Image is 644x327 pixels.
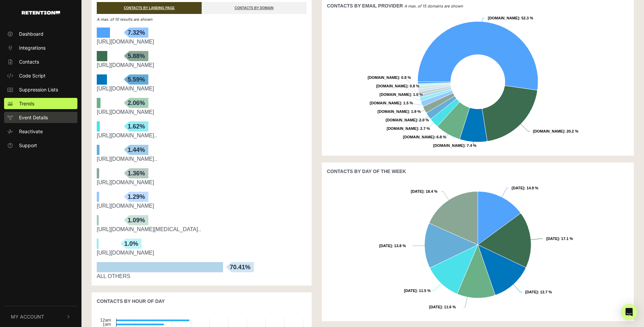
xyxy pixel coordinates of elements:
text: : 12.7 % [525,290,552,294]
text: : 7.4 % [433,143,476,148]
span: My Account [11,313,44,320]
div: https://www.aetrex.com/collections/womens-sandals [97,178,307,187]
a: Support [4,140,77,151]
a: Contacts [4,56,77,67]
a: [URL][DOMAIN_NAME] [97,250,154,256]
div: https://www.aetrex.com/products/metatarsalgia-orthotics-women [97,225,307,234]
text: : 2.0 % [386,118,429,122]
text: 1am [103,322,111,327]
text: : 2.7 % [387,126,430,131]
span: Reactivate [19,128,43,135]
text: : 11.5 % [404,289,431,293]
div: https://www.aetrex.com/collections/womens-shop-all-footwear [97,155,307,163]
text: 12am [100,317,111,323]
span: 1.29% [124,192,148,202]
a: [URL][DOMAIN_NAME] [97,203,154,209]
strong: CONTACTS BY DAY OF THE WEEK [327,169,406,174]
a: [URL][DOMAIN_NAME] [97,62,154,68]
span: 70.41% [226,262,254,272]
tspan: [DOMAIN_NAME] [380,92,411,97]
em: A max. of 15 domains are shown [404,4,463,8]
tspan: [DOMAIN_NAME] [376,84,407,88]
a: Trends [4,98,77,109]
a: [URL][DOMAIN_NAME][MEDICAL_DATA].. [97,226,201,232]
a: [URL][DOMAIN_NAME] [97,109,154,115]
div: https://www.aetrex.com/pages/prem-memory [97,61,307,69]
span: 1.0% [121,239,142,249]
a: CONTACTS BY LANDING PAGE [97,2,202,14]
tspan: [DATE] [525,290,538,294]
a: Event Details [4,112,77,123]
text: : 52.3 % [488,16,533,20]
em: A max. of 10 results are shown [97,17,152,22]
span: Event Details [19,114,48,121]
span: 7.32% [124,28,148,38]
a: Dashboard [4,28,77,39]
tspan: [DOMAIN_NAME] [370,101,401,105]
img: Retention.com [22,11,60,15]
span: 1.44% [124,145,148,155]
div: ALL OTHERS [97,272,307,280]
a: [URL][DOMAIN_NAME].. [97,156,157,162]
tspan: [DOMAIN_NAME] [378,109,409,114]
text: : 20.2 % [533,129,578,133]
span: Integrations [19,44,45,51]
tspan: [DOMAIN_NAME] [403,135,434,139]
a: [URL][DOMAIN_NAME] [97,39,154,45]
a: Reactivate [4,126,77,137]
span: Contacts [19,58,39,65]
span: Suppression Lists [19,86,58,93]
text: : 14.9 % [512,186,538,190]
tspan: [DATE] [546,237,559,241]
div: https://www.aetrex.com/products/vania-cognac-cp102w [97,202,307,210]
span: Code Script [19,72,45,79]
text: : 13.8 % [379,244,406,248]
span: 5.88% [124,51,148,61]
tspan: [DOMAIN_NAME] [386,118,417,122]
a: [URL][DOMAIN_NAME].. [97,133,157,138]
text: : 0.8 % [376,84,419,88]
span: Trends [19,100,34,107]
text: : 1.5 % [370,101,413,105]
div: https://www.aetrex.com/pages/store-locator [97,108,307,116]
a: Integrations [4,42,77,53]
a: [URL][DOMAIN_NAME] [97,179,154,185]
tspan: [DATE] [512,186,524,190]
tspan: [DOMAIN_NAME] [387,126,418,131]
span: 2.06% [124,98,148,108]
tspan: [DATE] [404,289,417,293]
text: : 17.1 % [546,237,573,241]
strong: CONTACTS BY HOUR OF DAY [97,298,165,304]
tspan: [DOMAIN_NAME] [533,129,564,133]
a: Suppression Lists [4,84,77,95]
tspan: [DATE] [411,189,423,193]
tspan: [DATE] [379,244,392,248]
div: https://www.aetrex.com/pages/women-footwear [97,85,307,93]
tspan: [DATE] [429,305,442,309]
span: 1.09% [124,215,148,225]
a: [URL][DOMAIN_NAME] [97,86,154,91]
button: My Account [4,306,77,327]
span: Support [19,142,37,149]
text: : 0.8 % [368,75,411,80]
text: : 1.0 % [380,92,423,97]
span: 1.62% [124,121,148,132]
span: 5.59% [124,74,148,85]
text: : 18.4 % [411,189,438,193]
span: 1.36% [124,168,148,178]
text: : 11.6 % [429,305,456,309]
tspan: [DOMAIN_NAME] [433,143,464,148]
text: : 1.9 % [378,109,421,114]
div: https://www.aetrex.com/ [97,38,307,46]
a: Code Script [4,70,77,81]
div: https://www.aetrex.com/collections/womens-footwear-for-plantar-fasciitis [97,132,307,140]
div: https://www.aetrex.com/collections/labor-day-sale [97,249,307,257]
span: Dashboard [19,30,43,37]
a: CONTACTS BY DOMAIN [202,2,307,14]
tspan: [DOMAIN_NAME] [368,75,399,80]
tspan: [DOMAIN_NAME] [488,16,519,20]
strong: CONTACTS BY EMAIL PROVIDER [327,3,403,8]
text: : 6.8 % [403,135,446,139]
div: Open Intercom Messenger [621,304,637,320]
